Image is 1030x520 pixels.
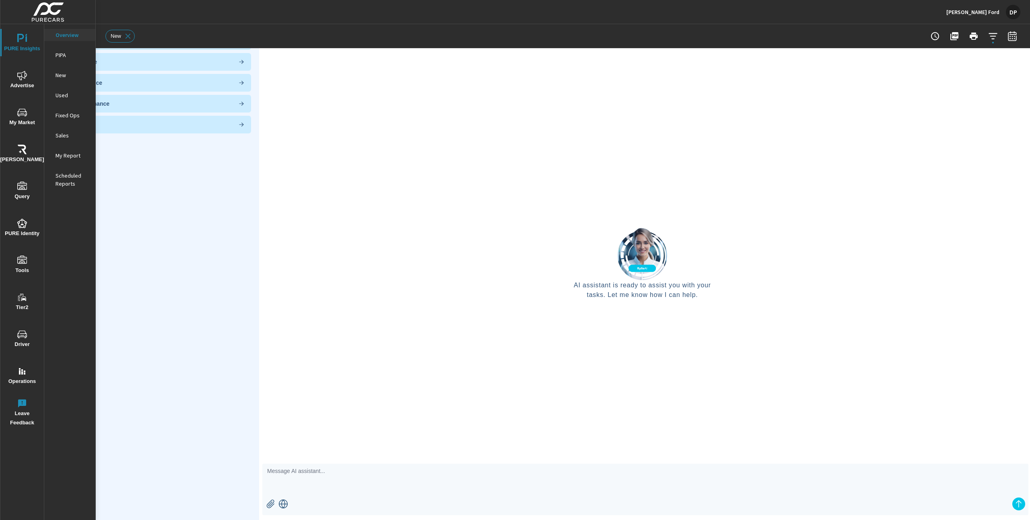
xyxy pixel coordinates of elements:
[1004,28,1020,44] button: Select Date Range
[3,256,41,275] span: Tools
[44,29,95,41] div: Overview
[44,149,95,162] div: My Report
[105,30,135,43] div: New
[56,31,89,39] p: Overview
[3,108,41,127] span: My Market
[56,151,89,160] p: My Report
[56,172,89,188] p: Scheduled Reports
[946,8,999,16] p: [PERSON_NAME] Ford
[44,170,95,190] div: Scheduled Reports
[3,399,41,428] span: Leave Feedback
[44,49,95,61] div: PIPA
[3,71,41,90] span: Advertise
[56,51,89,59] p: PIPA
[3,366,41,386] span: Operations
[1006,5,1020,19] div: DP
[56,71,89,79] p: New
[44,89,95,101] div: Used
[3,219,41,238] span: PURE Identity
[56,131,89,139] p: Sales
[44,69,95,81] div: New
[0,24,44,431] div: nav menu
[3,145,41,164] span: [PERSON_NAME]
[3,293,41,312] span: Tier2
[56,111,89,119] p: Fixed Ops
[44,109,95,121] div: Fixed Ops
[106,33,126,39] span: New
[3,330,41,349] span: Driver
[44,129,95,141] div: Sales
[3,34,41,53] span: PURE Insights
[946,28,962,44] button: "Export Report to PDF"
[56,91,89,99] p: Used
[3,182,41,201] span: Query
[985,28,1001,44] button: Apply Filters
